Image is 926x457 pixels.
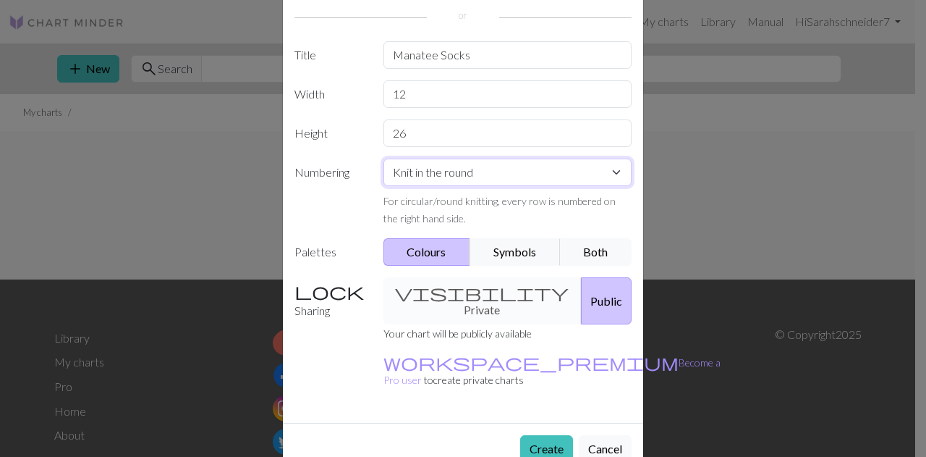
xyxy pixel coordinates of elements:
[286,159,375,227] label: Numbering
[286,120,375,147] label: Height
[286,238,375,266] label: Palettes
[383,356,721,386] small: to create private charts
[581,277,632,324] button: Public
[286,41,375,69] label: Title
[383,356,721,386] a: Become a Pro user
[383,195,616,225] small: For circular/round knitting, every row is numbered on the right hand side.
[383,327,532,340] small: Your chart will be publicly available
[470,238,561,266] button: Symbols
[383,352,679,372] span: workspace_premium
[286,80,375,108] label: Width
[560,238,632,266] button: Both
[383,238,471,266] button: Colours
[286,277,375,324] label: Sharing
